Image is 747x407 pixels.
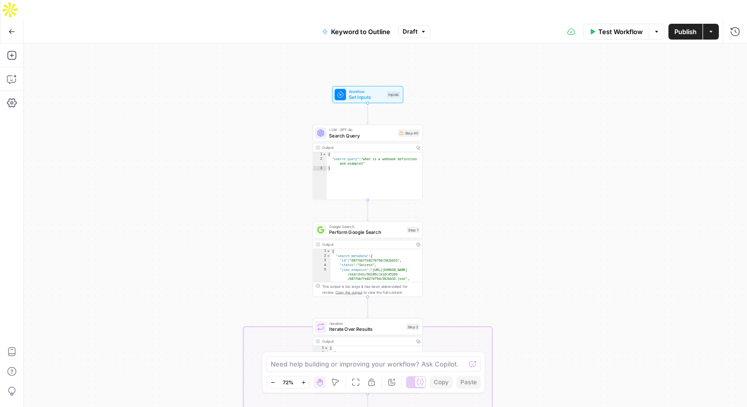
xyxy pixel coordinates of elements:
[403,27,417,36] span: Draft
[324,351,328,355] span: Toggle code folding, rows 2 through 12
[313,152,327,157] div: 1
[324,346,328,351] span: Toggle code folding, rows 1 through 13
[329,127,395,133] span: LLM · GPT-4o
[283,378,293,386] span: 72%
[316,24,396,40] button: Keyword to Outline
[398,130,419,136] div: Step 40
[313,166,327,171] div: 3
[313,268,331,281] div: 5
[322,338,412,344] div: Output
[331,27,390,37] span: Keyword to Outline
[430,376,453,389] button: Copy
[313,222,423,297] div: Google SearchPerform Google SearchStep 1Output{ "search_metadata":{ "id":"687fbbffe827079dc502bb3...
[322,284,419,295] div: This output is too large & has been abbreviated for review. to view the full content.
[387,91,400,98] div: Inputs
[367,297,369,317] g: Edge from step_1 to step_2
[313,249,331,254] div: 1
[323,152,327,157] span: Toggle code folding, rows 1 through 3
[349,89,384,94] span: Workflow
[668,24,703,40] button: Publish
[456,376,481,389] button: Paste
[313,346,329,351] div: 1
[313,263,331,268] div: 4
[674,27,697,37] span: Publish
[313,125,423,200] div: LLM · GPT-4oSearch QueryStep 40Output{ "search_query":"what is a webhook definition and examples"}
[367,200,369,221] g: Edge from step_40 to step_1
[460,378,477,387] span: Paste
[313,86,423,103] div: WorkflowSet InputsInputs
[329,224,404,230] span: Google Search
[367,103,369,124] g: Edge from start to step_40
[322,145,412,151] div: Output
[598,27,643,37] span: Test Workflow
[406,323,419,330] div: Step 2
[434,378,449,387] span: Copy
[329,229,404,236] span: Perform Google Search
[322,242,412,248] div: Output
[329,132,395,139] span: Search Query
[313,258,331,263] div: 3
[335,290,363,295] span: Copy the output
[329,326,403,333] span: Iterate Over Results
[313,351,329,355] div: 2
[329,320,403,326] span: Iteration
[398,25,431,38] button: Draft
[313,157,327,166] div: 2
[313,254,331,258] div: 2
[349,93,384,100] span: Set Inputs
[313,318,423,394] div: IterationIterate Over ResultsStep 2Output[ { "domain":"[DOMAIN_NAME]", "authority_score":71, "tot...
[327,249,331,254] span: Toggle code folding, rows 1 through 117
[407,226,419,233] div: Step 1
[583,24,649,40] button: Test Workflow
[327,254,331,258] span: Toggle code folding, rows 2 through 12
